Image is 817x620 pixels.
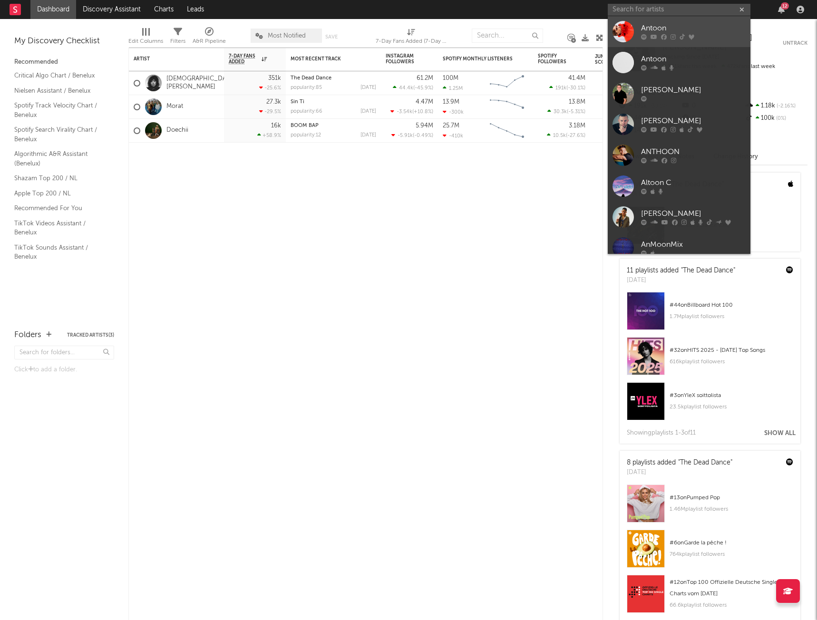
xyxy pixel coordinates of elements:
[128,24,163,51] div: Edit Columns
[443,99,459,105] div: 13.9M
[608,140,750,171] a: ANTHOON
[678,459,732,466] a: "The Dead Dance"
[14,364,114,376] div: Click to add a folder.
[291,99,304,105] a: Sin Ti
[443,133,463,139] div: -410k
[568,109,584,115] span: -5.31 %
[291,85,322,90] div: popularity: 85
[549,85,585,91] div: ( )
[14,125,105,144] a: Spotify Search Virality Chart / Benelux
[486,71,528,95] svg: Chart title
[443,56,514,62] div: Spotify Monthly Listeners
[291,123,376,128] div: BOOM BAP
[608,16,750,47] a: Antoon
[193,24,226,51] div: A&R Pipeline
[567,133,584,138] span: -27.6 %
[608,202,750,232] a: [PERSON_NAME]
[291,109,322,114] div: popularity: 66
[641,208,746,220] div: [PERSON_NAME]
[360,133,376,138] div: [DATE]
[620,484,800,530] a: #13onPumped Pop1.46Mplaylist followers
[670,311,793,322] div: 1.7M playlist followers
[271,123,281,129] div: 16k
[360,109,376,114] div: [DATE]
[595,77,633,89] div: 70.8
[641,146,746,158] div: ANTHOON
[670,600,793,611] div: 66.6k playlist followers
[569,123,585,129] div: 3.18M
[376,24,447,51] div: 7-Day Fans Added (7-Day Fans Added)
[386,53,419,65] div: Instagram Followers
[627,468,732,477] div: [DATE]
[170,24,185,51] div: Filters
[14,173,105,184] a: Shazam Top 200 / NL
[229,53,259,65] span: 7-Day Fans Added
[443,75,458,81] div: 100M
[414,109,432,115] span: +10.8 %
[390,108,433,115] div: ( )
[595,125,633,136] div: 72.4
[554,109,567,115] span: 30.3k
[398,133,413,138] span: -5.91k
[325,34,338,39] button: Save
[14,346,114,359] input: Search for folders...
[778,6,785,13] button: 12
[416,99,433,105] div: 4.47M
[568,86,584,91] span: -30.1 %
[291,56,362,62] div: Most Recent Track
[608,232,750,263] a: AnMoonMix
[128,36,163,47] div: Edit Columns
[641,177,746,189] div: Altoon C
[472,29,543,43] input: Search...
[14,57,114,68] div: Recommended
[486,119,528,143] svg: Chart title
[553,133,566,138] span: 10.5k
[14,218,105,238] a: TikTok Videos Assistant / Benelux
[397,109,412,115] span: -3.54k
[775,104,796,109] span: -2.16 %
[670,549,793,560] div: 764k playlist followers
[376,36,447,47] div: 7-Day Fans Added (7-Day Fans Added)
[670,504,793,515] div: 1.46M playlist followers
[608,47,750,78] a: Antoon
[170,36,185,47] div: Filters
[555,86,566,91] span: 191k
[14,100,105,120] a: Spotify Track Velocity Chart / Benelux
[443,109,464,115] div: -300k
[268,33,306,39] span: Most Notified
[14,86,105,96] a: Nielsen Assistant / Benelux
[291,123,319,128] a: BOOM BAP
[547,132,585,138] div: ( )
[764,430,796,436] button: Show All
[414,133,432,138] span: -0.49 %
[538,53,571,65] div: Spotify Followers
[291,76,376,81] div: The Dead Dance
[620,530,800,575] a: #6onGarde la pêche !764kplaylist followers
[775,116,786,121] span: 0 %
[193,36,226,47] div: A&R Pipeline
[608,171,750,202] a: Altoon C
[608,4,750,16] input: Search for artists
[259,85,281,91] div: -25.6 %
[627,427,696,439] div: Showing playlist s 1- 3 of 11
[641,54,746,65] div: Antoon
[670,345,793,356] div: # 32 on HITS 2025 - [DATE] Top Songs
[14,203,105,213] a: Recommended For You
[486,95,528,119] svg: Chart title
[670,356,793,368] div: 616k playlist followers
[166,126,188,135] a: Doechii
[641,116,746,127] div: [PERSON_NAME]
[417,75,433,81] div: 61.2M
[14,36,114,47] div: My Discovery Checklist
[415,86,432,91] span: -45.9 %
[608,109,750,140] a: [PERSON_NAME]
[391,132,433,138] div: ( )
[166,75,236,91] a: [DEMOGRAPHIC_DATA][PERSON_NAME]
[595,101,633,113] div: 70.8
[14,242,105,262] a: TikTok Sounds Assistant / Benelux
[670,492,793,504] div: # 13 on Pumped Pop
[291,133,321,138] div: popularity: 12
[744,112,807,125] div: 100k
[257,132,281,138] div: +58.9 %
[14,188,105,199] a: Apple Top 200 / NL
